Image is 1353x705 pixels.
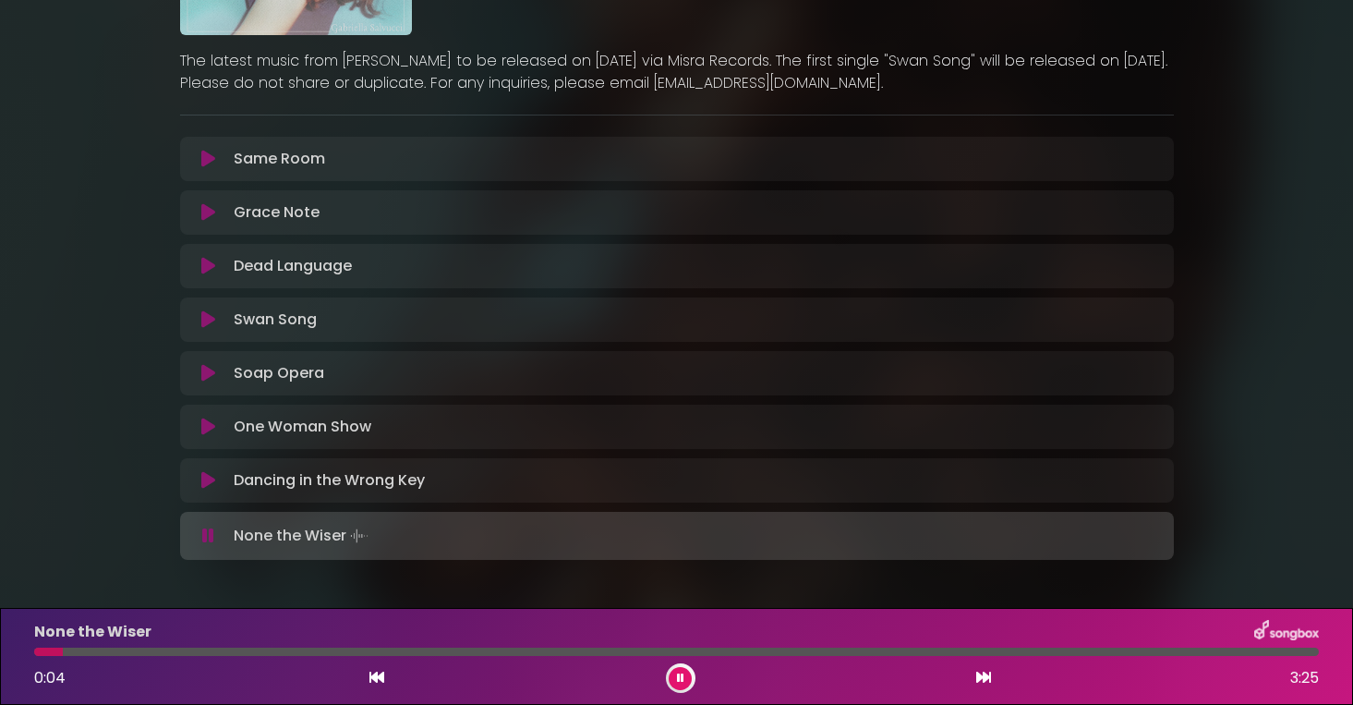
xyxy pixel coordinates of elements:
p: Grace Note [234,201,320,224]
p: The latest music from [PERSON_NAME] to be released on [DATE] via Misra Records. The first single ... [180,50,1174,94]
img: waveform4.gif [346,523,372,549]
p: Soap Opera [234,362,324,384]
p: Swan Song [234,309,317,331]
p: Dead Language [234,255,352,277]
p: One Woman Show [234,416,371,438]
p: None the Wiser [234,523,372,549]
p: None the Wiser [34,621,151,643]
img: songbox-logo-white.png [1254,620,1319,644]
p: Dancing in the Wrong Key [234,469,425,492]
p: Same Room [234,148,325,170]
